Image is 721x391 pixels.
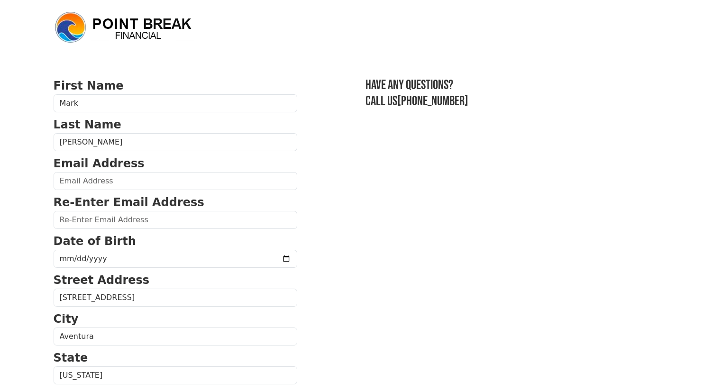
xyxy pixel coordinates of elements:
strong: Date of Birth [54,235,136,248]
input: Re-Enter Email Address [54,211,297,229]
strong: Re-Enter Email Address [54,196,204,209]
input: Email Address [54,172,297,190]
input: Last Name [54,133,297,151]
input: City [54,327,297,346]
strong: Email Address [54,157,145,170]
strong: State [54,351,88,364]
a: [PHONE_NUMBER] [397,93,468,109]
input: Street Address [54,289,297,307]
strong: First Name [54,79,124,92]
strong: Street Address [54,273,150,287]
h3: Have any questions? [365,77,668,93]
img: logo.png [54,10,196,45]
input: First Name [54,94,297,112]
strong: City [54,312,79,326]
h3: Call us [365,93,668,109]
strong: Last Name [54,118,121,131]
